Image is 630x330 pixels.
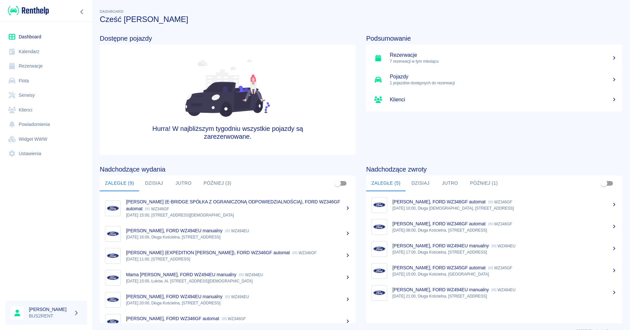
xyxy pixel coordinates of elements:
[373,243,386,255] img: Image
[100,34,356,42] h4: Dostępne pojazdy
[8,5,49,16] img: Renthelp logo
[185,59,270,117] img: Fleet
[126,316,219,321] p: [PERSON_NAME], FORD WZ346GF automat
[198,175,237,191] button: Później (3)
[222,317,246,321] p: WZ346GF
[366,216,622,238] a: Image[PERSON_NAME], FORD WZ346GF automat WZ346GF[DATE] 08:00, Długa Kościelna, [STREET_ADDRESS]
[126,322,350,328] p: [DATE] 00:00, Łuków, Al. [STREET_ADDRESS][DEMOGRAPHIC_DATA]
[126,234,350,240] p: [DATE] 16:00, Długa Kościelna, [STREET_ADDRESS]
[366,238,622,260] a: Image[PERSON_NAME], FORD WZ494EU manualny WZ494EU[DATE] 17:00, Długa Kościelna, [STREET_ADDRESS]
[100,194,356,223] a: Image[PERSON_NAME] (E-BRIDGE SPÓŁKA Z OGRANICZONĄ ODPOWIEDZIALNOŚCIĄ), FORD WZ346GF automat WZ346...
[77,8,87,16] button: Zwiń nawigację
[373,287,386,299] img: Image
[100,15,622,24] h3: Cześć [PERSON_NAME]
[5,44,87,59] a: Kalendarz
[406,175,435,191] button: Dzisiaj
[488,200,512,204] p: WZ346GF
[169,175,198,191] button: Jutro
[5,30,87,44] a: Dashboard
[126,300,350,306] p: [DATE] 20:00, Długa Kościelna, [STREET_ADDRESS]
[373,265,386,277] img: Image
[390,80,617,86] p: 1 pojazdów dostępnych do rezerwacji
[392,205,617,211] p: [DATE] 10:00, Długa [DEMOGRAPHIC_DATA], [STREET_ADDRESS]
[366,47,622,69] a: Rezerwacje7 rezerwacji w tym miesiącu
[373,199,386,211] img: Image
[492,244,515,248] p: WZ494EU
[126,199,340,211] p: [PERSON_NAME] (E-BRIDGE SPÓŁKA Z OGRANICZONĄ ODPOWIEDZIALNOŚCIĄ), FORD WZ346GF automat
[5,59,87,73] a: Rezerwacje
[225,229,249,233] p: WZ494EU
[435,175,465,191] button: Jutro
[392,265,486,270] p: [PERSON_NAME], FORD WZ345GF automat
[366,175,406,191] button: Zaległe (5)
[5,117,87,132] a: Powiadomienia
[100,245,356,267] a: Image[PERSON_NAME] (EXPEDITION [PERSON_NAME]), FORD WZ346GF automat WZ346GF[DATE] 11:00, [STREET_...
[598,177,610,190] span: Pokaż przypisane tylko do mnie
[392,293,617,299] p: [DATE] 21:00, Długa Kościelna, [STREET_ADDRESS]
[5,5,49,16] a: Renthelp logo
[107,202,119,215] img: Image
[366,282,622,304] a: Image[PERSON_NAME], FORD WZ494EU manualny WZ494EU[DATE] 21:00, Długa Kościelna, [STREET_ADDRESS]
[126,272,236,277] p: Mama [PERSON_NAME], FORD WZ494EU manualny
[390,58,617,64] p: 7 rezerwacji w tym miesiącu
[225,295,249,299] p: WZ494EU
[488,222,512,226] p: WZ346GF
[366,91,622,109] a: Klienci
[392,249,617,255] p: [DATE] 17:00, Długa Kościelna, [STREET_ADDRESS]
[390,52,617,58] h5: Rezerwacje
[29,306,71,313] h6: [PERSON_NAME]
[392,243,489,248] p: [PERSON_NAME], FORD WZ494EU manualny
[107,294,119,306] img: Image
[5,73,87,88] a: Flota
[366,34,622,42] h4: Podsumowanie
[100,267,356,289] a: ImageMama [PERSON_NAME], FORD WZ494EU manualny WZ494EU[DATE] 15:00, Łuków, Al. [STREET_ADDRESS][D...
[5,146,87,161] a: Ustawienia
[465,175,503,191] button: Później (1)
[492,288,515,292] p: WZ494EU
[366,260,622,282] a: Image[PERSON_NAME], FORD WZ345GF automat WZ345GF[DATE] 15:00, Długa Kościelna, [GEOGRAPHIC_DATA]
[126,228,222,233] p: [PERSON_NAME], FORD WZ494EU manualny
[392,221,486,226] p: [PERSON_NAME], FORD WZ346GF automat
[392,199,486,204] p: [PERSON_NAME], FORD WZ346GF automat
[366,165,622,173] h4: Nadchodzące zwroty
[373,221,386,233] img: Image
[29,313,71,320] p: BUS2RENT
[5,103,87,117] a: Klienci
[126,256,350,262] p: [DATE] 11:00, [STREET_ADDRESS]
[107,250,119,262] img: Image
[5,88,87,103] a: Serwisy
[126,212,350,218] p: [DATE] 15:00, [STREET_ADDRESS][DEMOGRAPHIC_DATA]
[145,207,169,211] p: WZ346GF
[126,250,290,255] p: [PERSON_NAME] (EXPEDITION [PERSON_NAME]), FORD WZ346GF automat
[100,175,139,191] button: Zaległe (9)
[100,223,356,245] a: Image[PERSON_NAME], FORD WZ494EU manualny WZ494EU[DATE] 16:00, Długa Kościelna, [STREET_ADDRESS]
[107,316,119,328] img: Image
[100,10,124,13] span: Dashboard
[331,177,344,190] span: Pokaż przypisane tylko do mnie
[392,287,489,292] p: [PERSON_NAME], FORD WZ494EU manualny
[107,272,119,284] img: Image
[488,266,512,270] p: WZ345GF
[107,228,119,240] img: Image
[390,96,617,103] h5: Klienci
[126,294,222,299] p: [PERSON_NAME], FORD WZ494EU manualny
[151,125,304,140] h4: Hurra! W najbliższym tygodniu wszystkie pojazdy są zarezerwowane.
[392,227,617,233] p: [DATE] 08:00, Długa Kościelna, [STREET_ADDRESS]
[100,165,356,173] h4: Nadchodzące wydania
[390,73,617,80] h5: Pojazdy
[239,273,263,277] p: WZ494EU
[392,271,617,277] p: [DATE] 15:00, Długa Kościelna, [GEOGRAPHIC_DATA]
[126,278,350,284] p: [DATE] 15:00, Łuków, Al. [STREET_ADDRESS][DEMOGRAPHIC_DATA]
[139,175,169,191] button: Dzisiaj
[5,132,87,147] a: Widget WWW
[366,69,622,91] a: Pojazdy1 pojazdów dostępnych do rezerwacji
[100,289,356,311] a: Image[PERSON_NAME], FORD WZ494EU manualny WZ494EU[DATE] 20:00, Długa Kościelna, [STREET_ADDRESS]
[366,194,622,216] a: Image[PERSON_NAME], FORD WZ346GF automat WZ346GF[DATE] 10:00, Długa [DEMOGRAPHIC_DATA], [STREET_A...
[292,251,316,255] p: WZ346GF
